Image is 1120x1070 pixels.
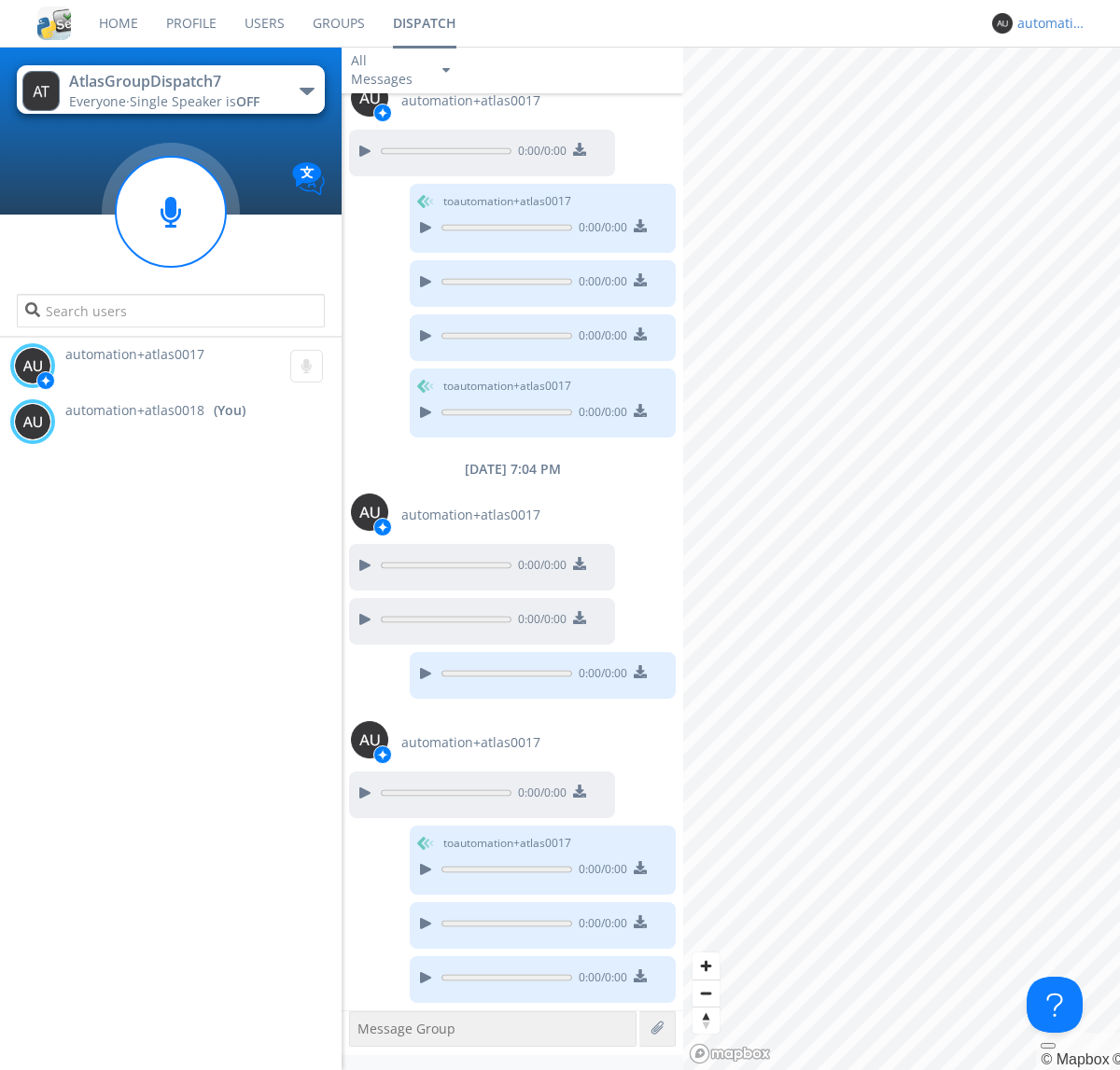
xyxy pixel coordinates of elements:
[401,506,540,524] span: automation+atlas0017
[65,401,204,420] span: automation+atlas0018
[130,92,259,110] span: Single Speaker is
[634,665,647,678] img: download media button
[511,785,567,805] span: 0:00 / 0:00
[1027,977,1083,1033] iframe: Toggle Customer Support
[17,294,324,327] input: Search users
[511,143,567,163] span: 0:00 / 0:00
[442,68,450,73] img: caret-down-sm.svg
[572,404,627,424] span: 0:00 / 0:00
[634,219,647,232] img: download media button
[351,79,388,117] img: 373638.png
[693,980,720,1007] button: Zoom out
[572,665,627,686] span: 0:00 / 0:00
[634,861,647,874] img: download media button
[14,403,51,440] img: 373638.png
[214,401,245,420] div: (You)
[401,733,540,752] span: automation+atlas0017
[693,1007,720,1034] button: Reset bearing to north
[236,92,259,110] span: OFF
[292,162,325,195] img: Translation enabled
[689,1043,771,1064] a: Mapbox logo
[69,71,279,92] div: AtlasGroupDispatch7
[1017,14,1087,33] div: automation+atlas0018
[572,969,627,990] span: 0:00 / 0:00
[351,51,426,89] div: All Messages
[572,327,627,348] span: 0:00 / 0:00
[573,143,586,156] img: download media button
[351,721,388,758] img: 373638.png
[693,1007,720,1034] span: Reset bearing to north
[69,92,279,111] div: Everyone ·
[22,71,60,111] img: 373638.png
[634,273,647,286] img: download media button
[634,404,647,417] img: download media button
[17,65,324,114] button: AtlasGroupDispatch7Everyone·Single Speaker isOFF
[573,785,586,798] img: download media button
[14,347,51,384] img: 373638.png
[572,219,627,240] span: 0:00 / 0:00
[401,91,540,110] span: automation+atlas0017
[443,378,571,395] span: to automation+atlas0017
[511,557,567,577] span: 0:00 / 0:00
[573,611,586,624] img: download media button
[572,861,627,882] span: 0:00 / 0:00
[634,915,647,928] img: download media button
[992,13,1013,34] img: 373638.png
[511,611,567,632] span: 0:00 / 0:00
[634,969,647,982] img: download media button
[573,557,586,570] img: download media button
[572,915,627,936] span: 0:00 / 0:00
[634,327,647,340] img: download media button
[693,952,720,980] button: Zoom in
[443,193,571,210] span: to automation+atlas0017
[342,460,683,479] div: [DATE] 7:04 PM
[572,273,627,294] span: 0:00 / 0:00
[65,345,204,363] span: automation+atlas0017
[443,835,571,852] span: to automation+atlas0017
[37,7,71,40] img: cddb5a64eb264b2086981ab96f4c1ba7
[1041,1051,1109,1067] a: Mapbox
[1041,1043,1056,1049] button: Toggle attribution
[351,493,388,531] img: 373638.png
